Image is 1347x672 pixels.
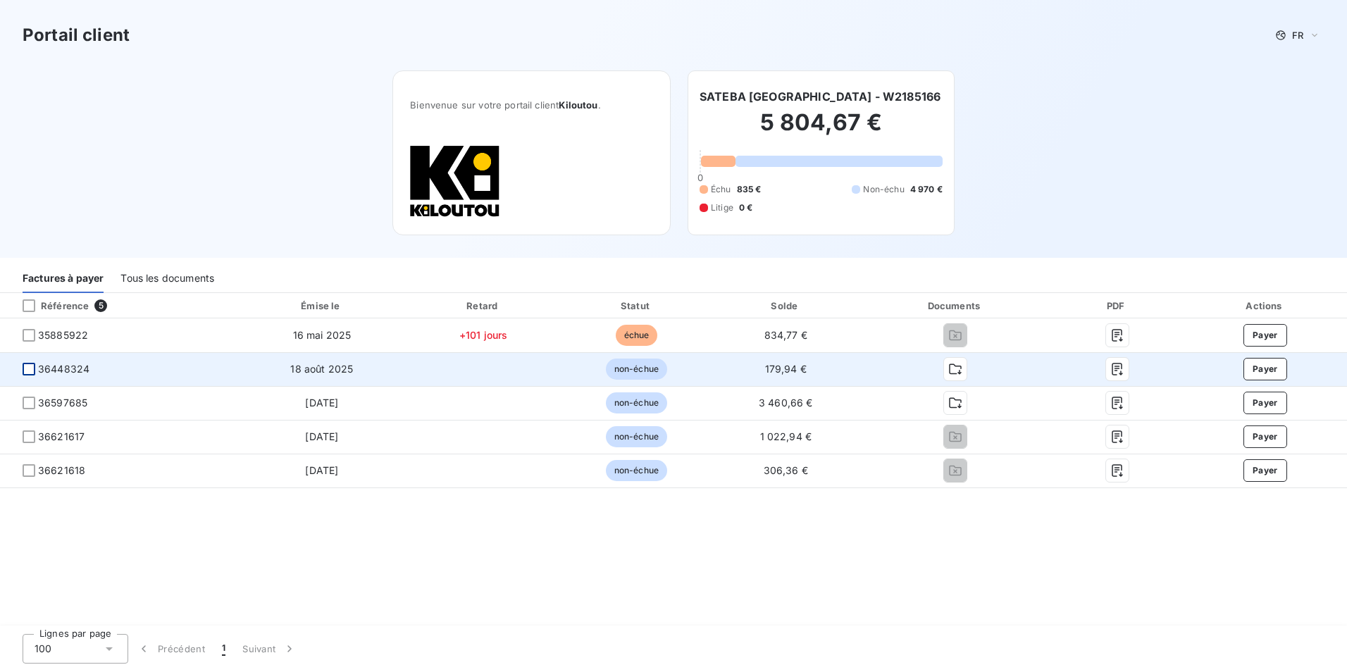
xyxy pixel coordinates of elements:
span: 1 022,94 € [760,430,812,442]
div: Retard [409,299,558,313]
span: [DATE] [305,397,338,409]
span: [DATE] [305,464,338,476]
button: Payer [1243,459,1287,482]
div: PDF [1054,299,1181,313]
span: Litige [711,201,733,214]
span: échue [616,325,658,346]
span: 5 [94,299,107,312]
button: Payer [1243,324,1287,347]
span: Non-échu [863,183,904,196]
span: non-échue [606,426,667,447]
span: 0 [697,172,703,183]
div: Documents [862,299,1048,313]
span: [DATE] [305,430,338,442]
span: non-échue [606,460,667,481]
div: Émise le [240,299,403,313]
span: 36621617 [38,430,85,444]
span: 179,94 € [765,363,807,375]
span: 36448324 [38,362,89,376]
div: Solde [715,299,857,313]
span: 100 [35,642,51,656]
span: Échu [711,183,731,196]
span: 834,77 € [764,329,807,341]
div: Tous les documents [120,263,214,293]
span: 835 € [737,183,762,196]
span: 1 [222,642,225,656]
button: Payer [1243,358,1287,380]
span: 4 970 € [910,183,943,196]
span: 3 460,66 € [759,397,813,409]
button: Précédent [128,634,213,664]
button: Suivant [234,634,305,664]
span: 35885922 [38,328,88,342]
button: 1 [213,634,234,664]
div: Statut [564,299,709,313]
div: Actions [1186,299,1344,313]
span: 0 € [739,201,752,214]
span: +101 jours [459,329,508,341]
img: Company logo [410,144,500,218]
div: Référence [11,299,89,312]
button: Payer [1243,392,1287,414]
div: Factures à payer [23,263,104,293]
span: 18 août 2025 [290,363,353,375]
span: non-échue [606,359,667,380]
span: 306,36 € [764,464,808,476]
span: Bienvenue sur votre portail client . [410,99,653,111]
span: 16 mai 2025 [293,329,352,341]
span: 36621618 [38,463,85,478]
span: 36597685 [38,396,87,410]
span: FR [1292,30,1303,41]
span: Kiloutou [559,99,597,111]
h3: Portail client [23,23,130,48]
h2: 5 804,67 € [700,108,943,151]
span: non-échue [606,392,667,413]
button: Payer [1243,425,1287,448]
h6: SATEBA [GEOGRAPHIC_DATA] - W2185166 [700,88,941,105]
